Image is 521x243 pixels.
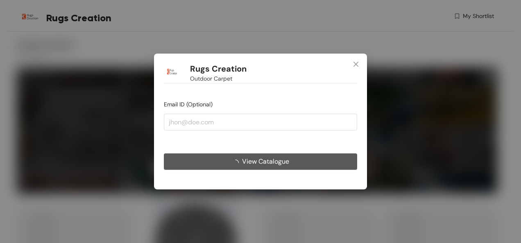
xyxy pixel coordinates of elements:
img: Buyer Portal [164,63,180,80]
button: View Catalogue [164,153,357,170]
span: close [353,61,359,67]
span: View Catalogue [242,156,289,166]
button: Close [345,54,367,76]
h1: Rugs Creation [190,64,247,74]
span: Outdoor Carpet [190,74,232,83]
span: loading [232,160,242,166]
span: Email ID (Optional) [164,101,213,108]
input: jhon@doe.com [164,114,357,130]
